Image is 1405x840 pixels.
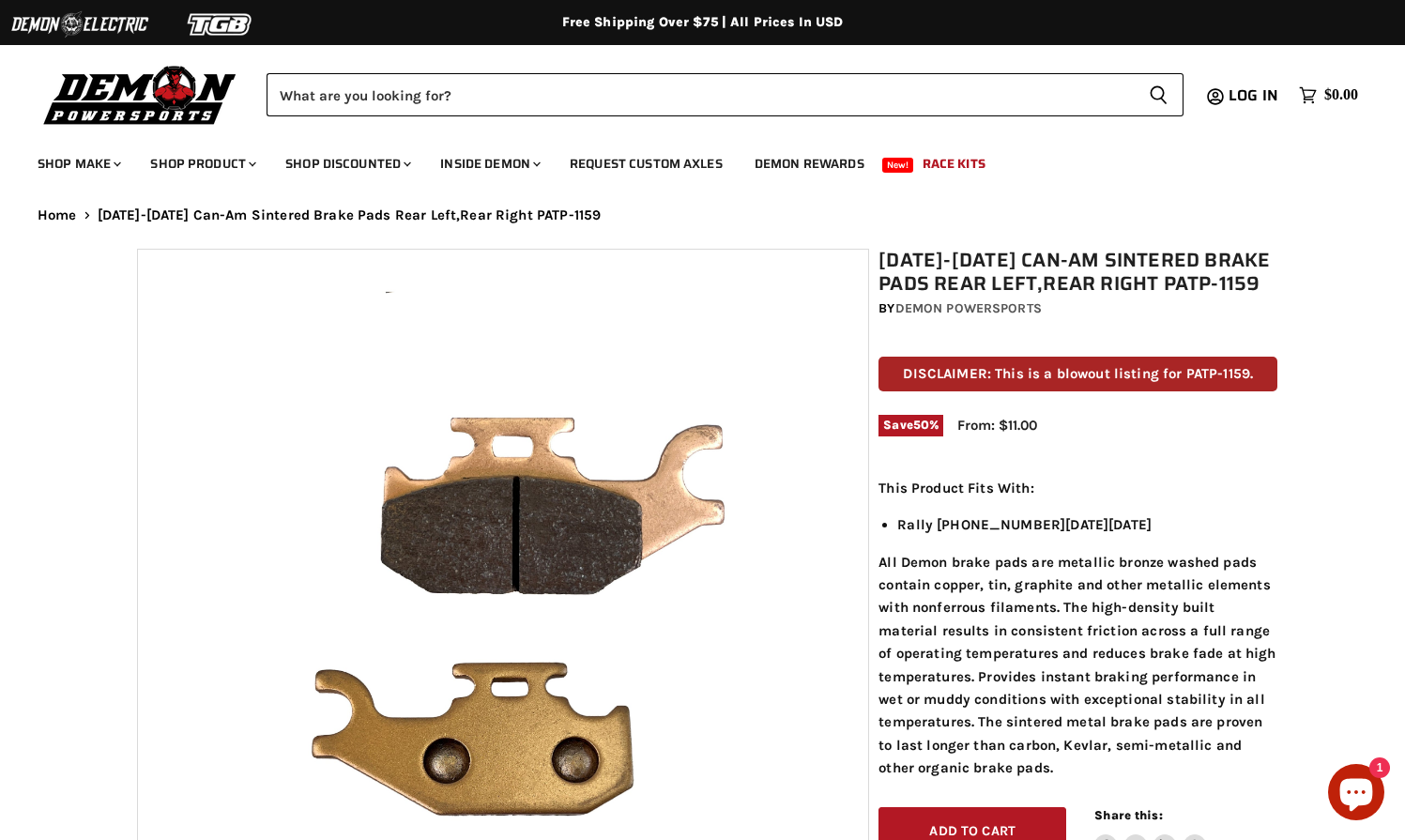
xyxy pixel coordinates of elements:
span: Add to cart [929,823,1016,839]
a: Home [38,207,77,223]
a: Inside Demon [426,145,552,183]
img: Demon Electric Logo 2 [9,7,150,42]
a: Request Custom Axles [556,145,737,183]
span: Share this: [1094,808,1162,822]
a: Demon Rewards [741,145,878,183]
img: TGB Logo 2 [150,7,291,42]
h1: [DATE]-[DATE] Can-Am Sintered Brake Pads Rear Left,Rear Right PATP-1159 [878,249,1277,296]
span: From: $11.00 [957,417,1037,434]
div: by [878,298,1277,319]
a: $0.00 [1290,82,1367,109]
img: Demon Powersports [38,61,243,128]
p: DISCLAIMER: This is a blowout listing for PATP-1159. [878,357,1277,391]
a: Demon Powersports [895,300,1042,316]
span: 50 [913,418,929,432]
input: Search [267,73,1134,116]
button: Search [1134,73,1184,116]
span: Save % [878,415,943,435]
p: This Product Fits With: [878,477,1277,499]
span: New! [882,158,914,173]
li: Rally [PHONE_NUMBER][DATE][DATE] [897,513,1277,536]
span: [DATE]-[DATE] Can-Am Sintered Brake Pads Rear Left,Rear Right PATP-1159 [98,207,602,223]
span: Log in [1229,84,1278,107]
div: All Demon brake pads are metallic bronze washed pads contain copper, tin, graphite and other meta... [878,477,1277,780]
a: Race Kits [909,145,1000,183]
span: $0.00 [1324,86,1358,104]
inbox-online-store-chat: Shopify online store chat [1322,764,1390,825]
a: Log in [1220,87,1290,104]
form: Product [267,73,1184,116]
ul: Main menu [23,137,1353,183]
a: Shop Make [23,145,132,183]
a: Shop Discounted [271,145,422,183]
a: Shop Product [136,145,267,183]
